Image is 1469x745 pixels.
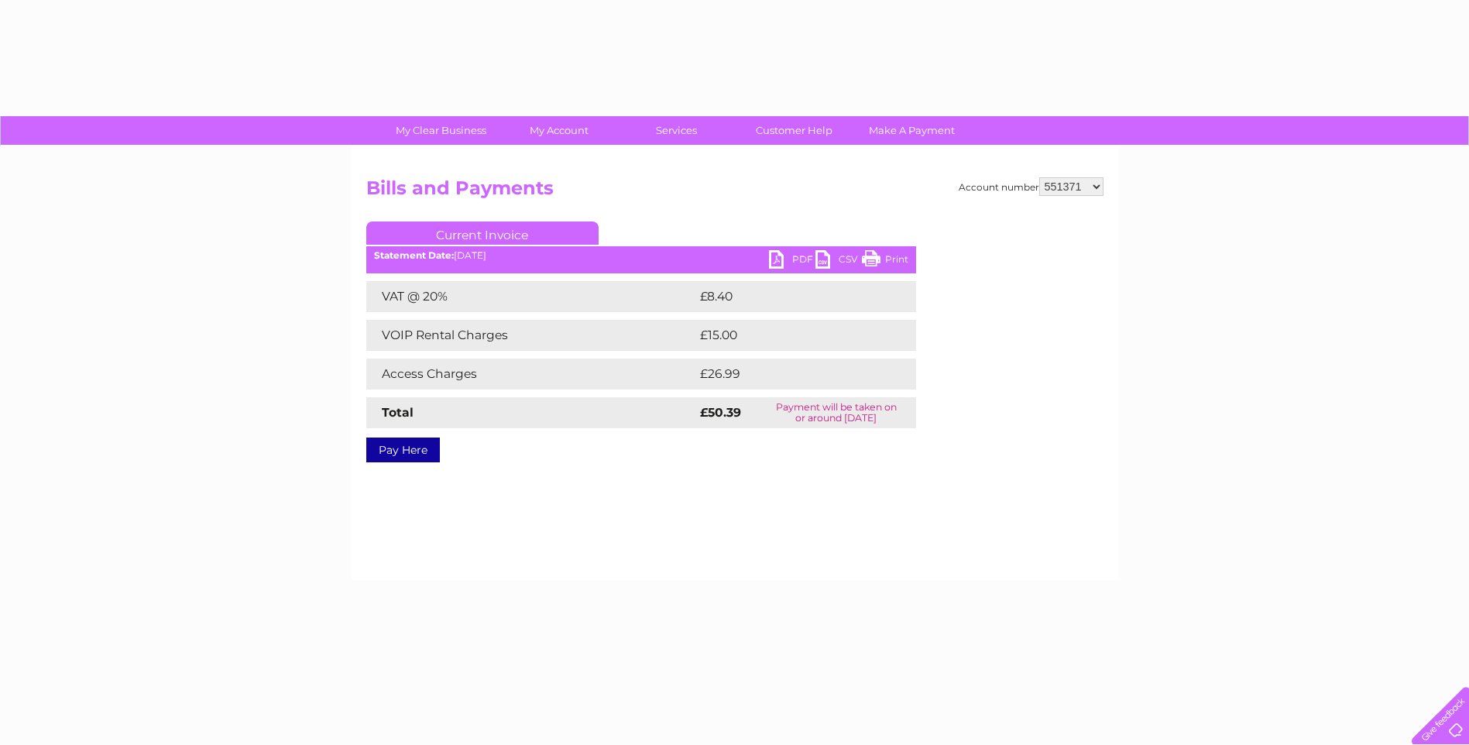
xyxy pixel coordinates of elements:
[366,221,599,245] a: Current Invoice
[366,177,1103,207] h2: Bills and Payments
[696,281,880,312] td: £8.40
[382,405,414,420] strong: Total
[366,320,696,351] td: VOIP Rental Charges
[696,320,884,351] td: £15.00
[366,438,440,462] a: Pay Here
[377,116,505,145] a: My Clear Business
[730,116,858,145] a: Customer Help
[495,116,623,145] a: My Account
[366,281,696,312] td: VAT @ 20%
[374,249,454,261] b: Statement Date:
[769,250,815,273] a: PDF
[848,116,976,145] a: Make A Payment
[862,250,908,273] a: Print
[815,250,862,273] a: CSV
[700,405,741,420] strong: £50.39
[366,250,916,261] div: [DATE]
[366,359,696,390] td: Access Charges
[959,177,1103,196] div: Account number
[613,116,740,145] a: Services
[696,359,886,390] td: £26.99
[757,397,916,428] td: Payment will be taken on or around [DATE]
